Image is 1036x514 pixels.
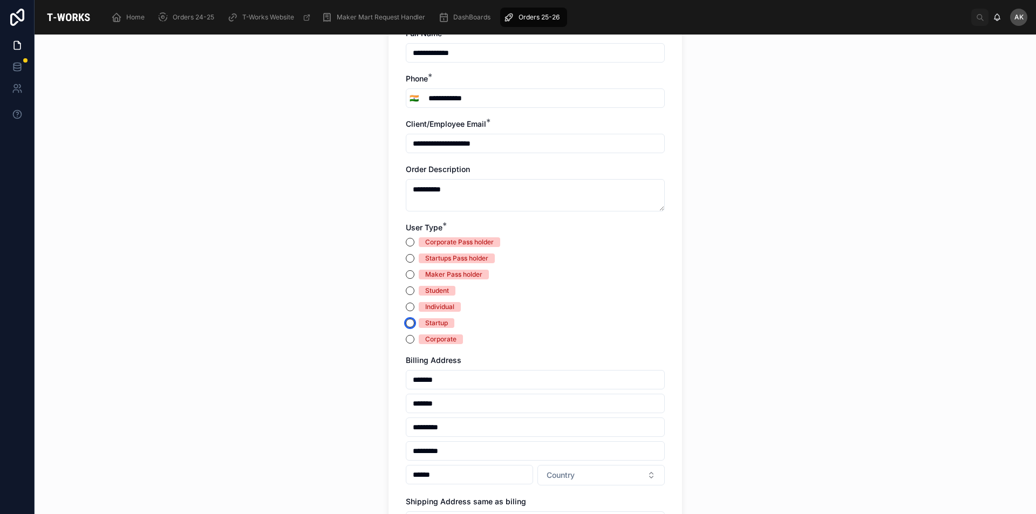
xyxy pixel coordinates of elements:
[224,8,316,27] a: T-Works Website
[547,470,575,481] span: Country
[435,8,498,27] a: DashBoards
[537,465,665,485] button: Select Button
[425,253,488,263] div: Startups Pass holder
[519,13,560,22] span: Orders 25-26
[406,223,442,232] span: User Type
[453,13,490,22] span: DashBoards
[1014,13,1024,22] span: AK
[425,302,454,312] div: Individual
[103,5,971,29] div: scrollable content
[154,8,222,27] a: Orders 24-25
[425,270,482,279] div: Maker Pass holder
[242,13,294,22] span: T-Works Website
[406,355,461,365] span: Billing Address
[425,286,449,296] div: Student
[406,119,486,128] span: Client/Employee Email
[173,13,214,22] span: Orders 24-25
[337,13,425,22] span: Maker Mart Request Handler
[43,9,94,26] img: App logo
[108,8,152,27] a: Home
[410,93,419,104] span: 🇮🇳
[318,8,433,27] a: Maker Mart Request Handler
[126,13,145,22] span: Home
[406,165,470,174] span: Order Description
[425,318,448,328] div: Startup
[406,88,422,108] button: Select Button
[406,74,428,83] span: Phone
[500,8,567,27] a: Orders 25-26
[406,497,526,506] span: Shipping Address same as biling
[425,334,456,344] div: Corporate
[425,237,494,247] div: Corporate Pass holder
